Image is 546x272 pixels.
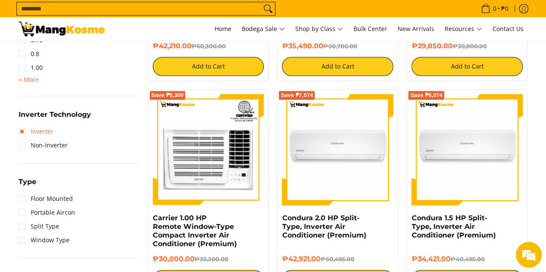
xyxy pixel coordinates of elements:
[19,76,39,83] span: + More
[411,57,523,76] button: Add to Cart
[281,93,313,98] span: Save ₱7,574
[19,111,91,125] summary: Open
[237,17,289,41] a: Bodega Sale
[19,233,69,247] a: Window Type
[215,25,231,33] span: Home
[142,4,162,25] div: Minimize live chat window
[349,17,391,41] a: Bulk Center
[492,25,524,33] span: Contact Us
[19,178,36,185] span: Type
[295,24,343,34] span: Shop by Class
[500,6,510,12] span: ₱0
[282,94,393,205] img: condura-split-type-inverter-air-conditioner-class-b-full-view-mang-kosme
[153,94,264,205] img: Carrier 1.00 HP Remote Window-Type Compact Inverter Air Conditioner (Premium)
[353,25,387,33] span: Bulk Center
[452,43,486,50] del: ₱39,800.00
[19,138,68,152] a: Non-Inverter
[19,178,36,192] summary: Open
[19,75,39,85] summary: Open
[19,192,73,206] a: Floor Mounted
[282,214,366,239] a: Condura 2.0 HP Split-Type, Inverter Air Conditioner (Premium)
[153,42,264,50] h6: ₱42,210.00
[492,6,498,12] span: 0
[411,255,523,263] h6: ₱34,421.00
[411,42,523,50] h6: ₱29,850.00
[50,81,119,168] span: We're online!
[282,255,393,263] h6: ₱42,921.00
[210,17,236,41] a: Home
[261,2,275,15] button: Search
[320,256,354,263] del: ₱50,495.00
[19,61,43,75] a: 1.00
[153,255,264,263] h6: ₱30,000.00
[488,17,528,41] a: Contact Us
[195,256,228,263] del: ₱35,300.00
[410,93,442,98] span: Save ₱6,074
[153,214,237,248] a: Carrier 1.00 HP Remote Window-Type Compact Inverter Air Conditioner (Premium)
[282,57,393,76] button: Add to Cart
[450,256,484,263] del: ₱40,495.00
[478,4,511,13] span: •
[4,181,164,211] textarea: Type your message and hit 'Enter'
[45,48,145,59] div: Chat with us now
[192,43,226,50] del: ₱60,300.00
[19,111,91,118] span: Inverter Technology
[323,43,357,50] del: ₱50,700.00
[291,17,347,41] a: Shop by Class
[282,42,393,50] h6: ₱35,490.00
[411,214,496,239] a: Condura 1.5 HP Split-Type, Inverter Air Conditioner (Premium)
[19,219,59,233] a: Split Type
[151,93,184,98] span: Save ₱5,300
[411,94,523,205] img: condura-split-type-inverter-air-conditioner-class-b-full-view-mang-kosme
[445,24,482,34] span: Resources
[393,17,439,41] a: New Arrivals
[19,22,105,36] img: Bodega Sale Aircon l Mang Kosme: Home Appliances Warehouse Sale
[19,125,54,138] a: Inverter
[153,57,264,76] button: Add to Cart
[440,17,486,41] a: Resources
[19,206,75,219] a: Portable Aircon
[242,24,285,34] span: Bodega Sale
[114,17,528,41] nav: Main Menu
[19,47,39,61] a: 0.8
[398,25,434,33] span: New Arrivals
